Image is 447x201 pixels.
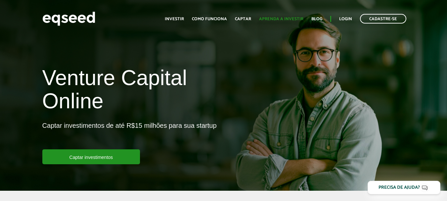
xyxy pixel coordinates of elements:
p: Captar investimentos de até R$15 milhões para sua startup [42,122,217,149]
a: Login [339,17,352,21]
h1: Venture Capital Online [42,66,219,116]
a: Blog [311,17,322,21]
img: EqSeed [42,10,95,27]
a: Captar investimentos [42,149,140,164]
a: Captar [235,17,251,21]
a: Investir [165,17,184,21]
a: Como funciona [192,17,227,21]
a: Aprenda a investir [259,17,303,21]
a: Cadastre-se [360,14,406,24]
